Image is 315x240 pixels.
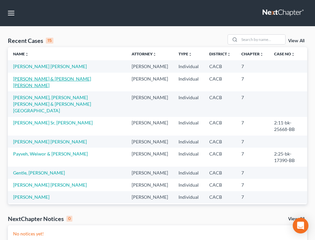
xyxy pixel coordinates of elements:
td: 7 [236,91,269,117]
a: Case Nounfold_more [274,51,295,56]
div: Open Intercom Messenger [293,218,308,233]
div: NextChapter Notices [8,215,72,223]
td: Individual [173,91,204,117]
a: [PERSON_NAME] [PERSON_NAME] [13,64,87,69]
td: [PERSON_NAME] [126,91,173,117]
a: View All [288,217,305,221]
td: [PERSON_NAME] [126,203,173,215]
td: Individual [173,167,204,179]
a: Attorneyunfold_more [132,51,157,56]
td: 7 [236,60,269,72]
div: Recent Cases [8,37,53,45]
td: Individual [173,191,204,203]
td: 7 [236,179,269,191]
input: Search by name... [239,35,285,44]
td: [PERSON_NAME] [126,60,173,72]
td: CACB [204,73,236,91]
td: [PERSON_NAME] [126,136,173,148]
td: Individual [173,60,204,72]
td: [PERSON_NAME] [126,191,173,203]
a: [PERSON_NAME] [PERSON_NAME] [13,182,87,188]
td: CACB [204,179,236,191]
a: Chapterunfold_more [241,51,264,56]
td: 7 [236,148,269,166]
i: unfold_more [188,52,192,56]
td: [PERSON_NAME] [126,73,173,91]
td: 7 [236,167,269,179]
td: CACB [204,167,236,179]
td: CACB [204,203,236,215]
td: [PERSON_NAME] [126,148,173,166]
td: 7 [236,73,269,91]
td: CACB [204,136,236,148]
td: 7 [236,136,269,148]
a: Districtunfold_more [209,51,231,56]
a: Nameunfold_more [13,51,29,56]
i: unfold_more [25,52,29,56]
td: Individual [173,203,204,215]
a: [PERSON_NAME] [13,194,49,200]
a: Gentle, [PERSON_NAME] [13,170,65,175]
a: View All [288,39,305,43]
i: unfold_more [260,52,264,56]
div: 15 [46,38,53,44]
a: [PERSON_NAME] [PERSON_NAME] [13,139,87,144]
a: [PERSON_NAME] & [PERSON_NAME] [PERSON_NAME] [13,76,91,88]
a: Payveh, Weiwor & [PERSON_NAME] [13,151,88,157]
a: [PERSON_NAME], [PERSON_NAME] [PERSON_NAME] & [PERSON_NAME][GEOGRAPHIC_DATA] [13,95,91,113]
td: [PERSON_NAME] [126,179,173,191]
td: CACB [204,148,236,166]
td: CACB [204,117,236,136]
td: CACB [204,191,236,203]
i: unfold_more [291,52,295,56]
td: 2:11-bk-25668-BB [269,117,307,136]
i: unfold_more [227,52,231,56]
p: No notices yet! [13,231,302,237]
td: Individual [173,73,204,91]
i: unfold_more [153,52,157,56]
td: 2:25-bk-17390-BB [269,148,307,166]
td: Individual [173,117,204,136]
td: [PERSON_NAME] [126,167,173,179]
td: 7 [236,191,269,203]
td: Individual [173,179,204,191]
td: Individual [173,136,204,148]
div: 0 [66,216,72,222]
td: Individual [173,148,204,166]
td: 7 [236,203,269,215]
a: [PERSON_NAME] Sr, [PERSON_NAME] [13,120,93,125]
a: Typeunfold_more [178,51,192,56]
td: [PERSON_NAME] [126,117,173,136]
td: CACB [204,91,236,117]
td: 7 [236,117,269,136]
td: CACB [204,60,236,72]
